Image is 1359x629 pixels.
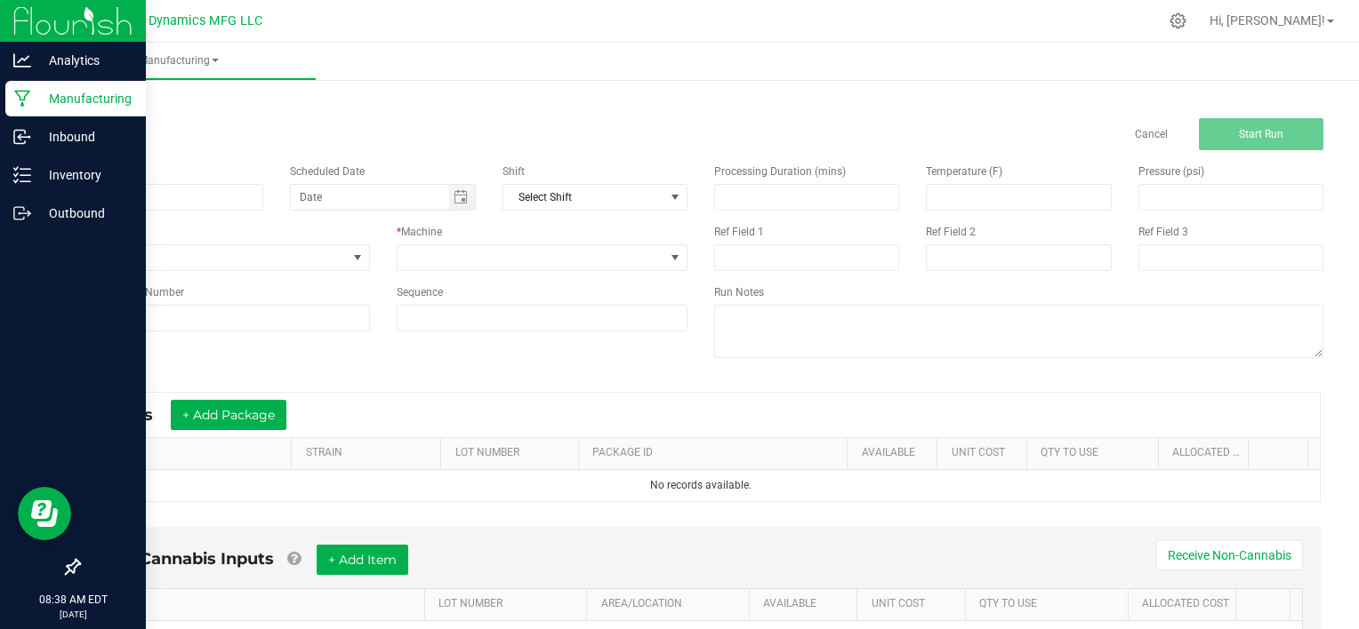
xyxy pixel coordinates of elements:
iframe: Resource center [18,487,71,540]
span: Pressure (psi) [1138,165,1204,178]
inline-svg: Inventory [13,166,31,184]
span: Select Shift [503,185,664,210]
span: Toggle calendar [449,185,475,210]
button: Start Run [1199,118,1323,150]
button: + Add Item [317,545,408,575]
a: LOT NUMBERSortable [455,446,572,460]
span: Ref Field 1 [714,226,764,238]
a: PACKAGE IDSortable [592,446,840,460]
p: Manufacturing [31,88,138,109]
p: Outbound [31,203,138,224]
td: No records available. [82,470,1320,501]
span: Manufacturing [43,53,316,68]
a: Unit CostSortable [872,597,959,611]
span: None [79,245,347,270]
a: STRAINSortable [306,446,434,460]
button: Receive Non-Cannabis [1156,540,1303,570]
span: NO DATA FOUND [503,184,688,211]
a: AREA/LOCATIONSortable [601,597,743,611]
inline-svg: Inbound [13,128,31,146]
inline-svg: Analytics [13,52,31,69]
a: QTY TO USESortable [1041,446,1151,460]
a: ITEMSortable [95,446,285,460]
input: Date [291,185,449,210]
a: LOT NUMBERSortable [438,597,580,611]
span: Start Run [1239,128,1283,140]
span: Shift [503,165,525,178]
span: Ref Field 2 [926,226,976,238]
p: Inbound [31,126,138,147]
a: Manufacturing [43,43,316,80]
span: Processing Duration (mins) [714,165,846,178]
a: ITEMSortable [113,597,417,611]
p: Analytics [31,50,138,71]
a: Allocated CostSortable [1142,597,1229,611]
p: [DATE] [8,608,138,621]
a: Allocated CostSortable [1172,446,1241,460]
inline-svg: Outbound [13,204,31,222]
button: + Add Package [171,400,286,430]
div: Manage settings [1167,12,1189,29]
inline-svg: Manufacturing [13,90,31,107]
a: Add Non-Cannabis items that were also consumed in the run (e.g. gloves and packaging); Also add N... [287,549,301,569]
a: AVAILABLESortable [862,446,930,460]
span: Temperature (F) [926,165,1002,178]
a: Cancel [1135,127,1168,142]
span: Ref Field 3 [1138,226,1188,238]
a: Sortable [1250,597,1283,611]
a: AVAILABLESortable [763,597,850,611]
a: QTY TO USESortable [979,597,1121,611]
span: Scheduled Date [290,165,365,178]
span: Hi, [PERSON_NAME]! [1210,13,1325,28]
p: 08:38 AM EDT [8,592,138,608]
span: Run Notes [714,286,764,299]
span: Non-Cannabis Inputs [99,549,274,569]
p: Inventory [31,164,138,186]
span: Sequence [397,286,443,299]
span: Modern Dynamics MFG LLC [101,13,262,28]
span: Machine [401,226,442,238]
a: Unit CostSortable [952,446,1020,460]
a: Sortable [1262,446,1301,460]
